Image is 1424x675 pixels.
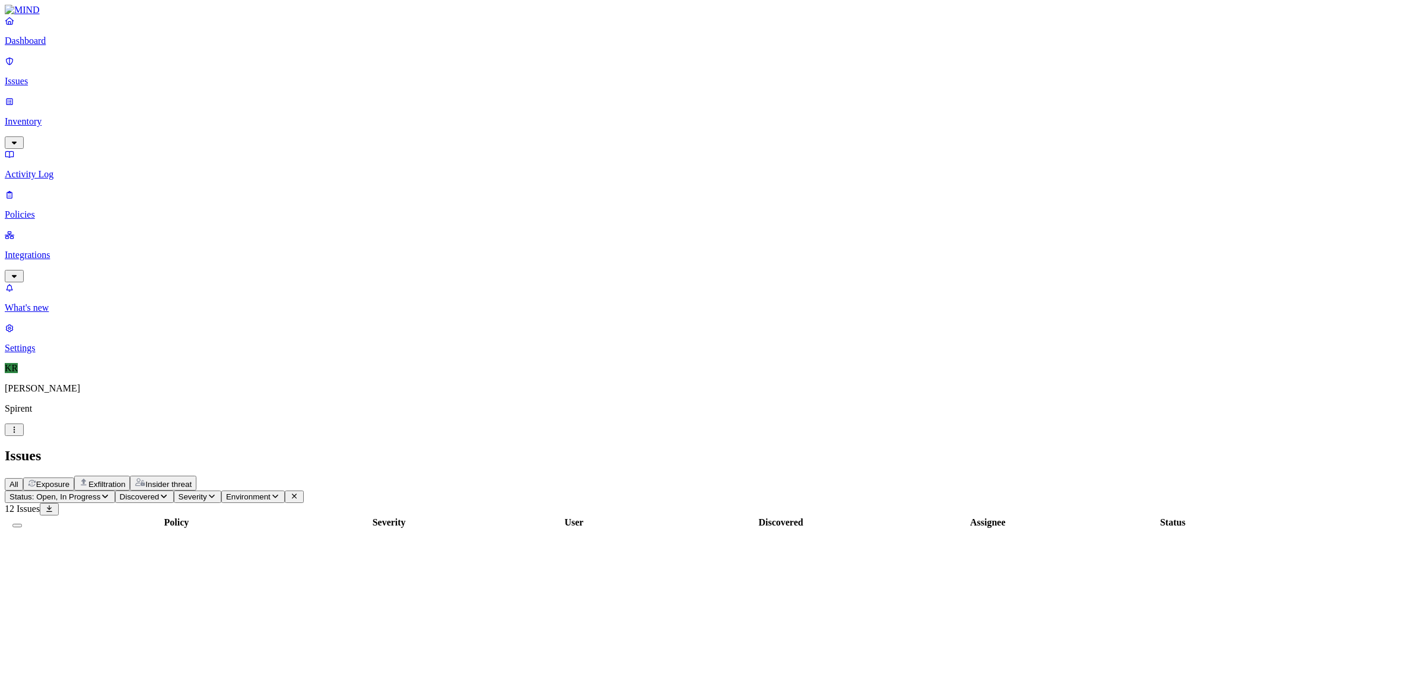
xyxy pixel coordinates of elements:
img: MIND [5,5,40,15]
p: Inventory [5,116,1419,127]
p: [PERSON_NAME] [5,383,1419,394]
span: Status: Open, In Progress [9,492,100,501]
span: 12 Issues [5,504,40,514]
span: Exfiltration [88,480,125,489]
span: KR [5,363,18,373]
div: Severity [325,517,453,528]
h2: Issues [5,448,1419,464]
p: Settings [5,343,1419,354]
div: Status [1109,517,1237,528]
span: Exposure [36,480,69,489]
a: Activity Log [5,149,1419,180]
a: Inventory [5,96,1419,147]
p: Activity Log [5,169,1419,180]
a: MIND [5,5,1419,15]
a: Issues [5,56,1419,87]
p: Dashboard [5,36,1419,46]
p: Policies [5,209,1419,220]
div: Assignee [869,517,1107,528]
p: Issues [5,76,1419,87]
span: All [9,480,18,489]
a: Integrations [5,230,1419,281]
a: Policies [5,189,1419,220]
a: Dashboard [5,15,1419,46]
a: Settings [5,323,1419,354]
div: User [455,517,692,528]
span: Discovered [120,492,160,501]
div: Policy [30,517,323,528]
span: Severity [179,492,207,501]
span: Insider threat [145,480,192,489]
button: Select all [12,524,22,527]
p: Spirent [5,403,1419,414]
a: What's new [5,282,1419,313]
div: Discovered [695,517,866,528]
span: Environment [226,492,271,501]
p: Integrations [5,250,1419,260]
p: What's new [5,303,1419,313]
